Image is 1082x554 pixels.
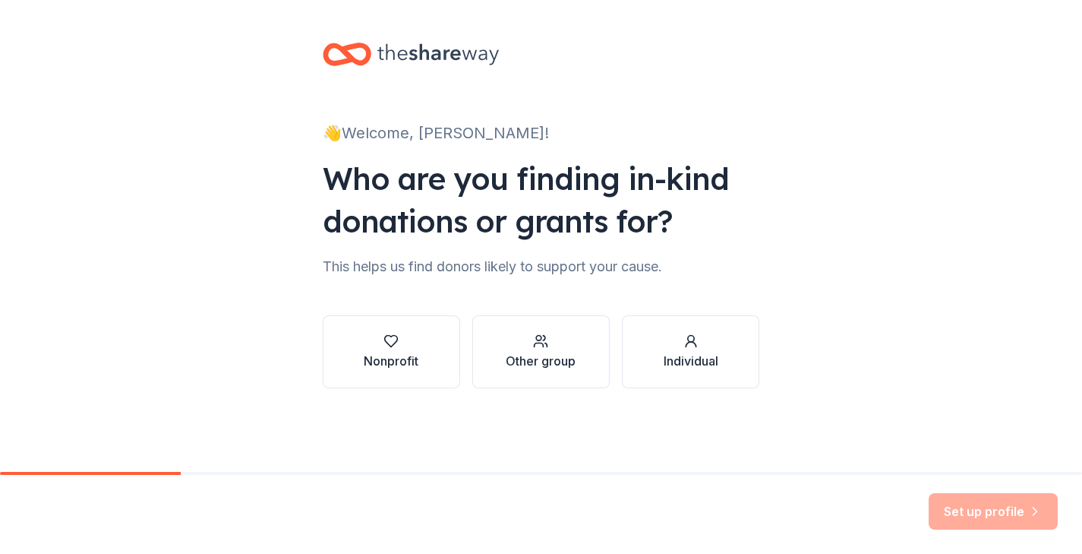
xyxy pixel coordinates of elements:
[323,315,460,388] button: Nonprofit
[472,315,610,388] button: Other group
[506,352,576,370] div: Other group
[323,255,760,279] div: This helps us find donors likely to support your cause.
[364,352,418,370] div: Nonprofit
[664,352,718,370] div: Individual
[323,121,760,145] div: 👋 Welcome, [PERSON_NAME]!
[323,157,760,242] div: Who are you finding in-kind donations or grants for?
[622,315,759,388] button: Individual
